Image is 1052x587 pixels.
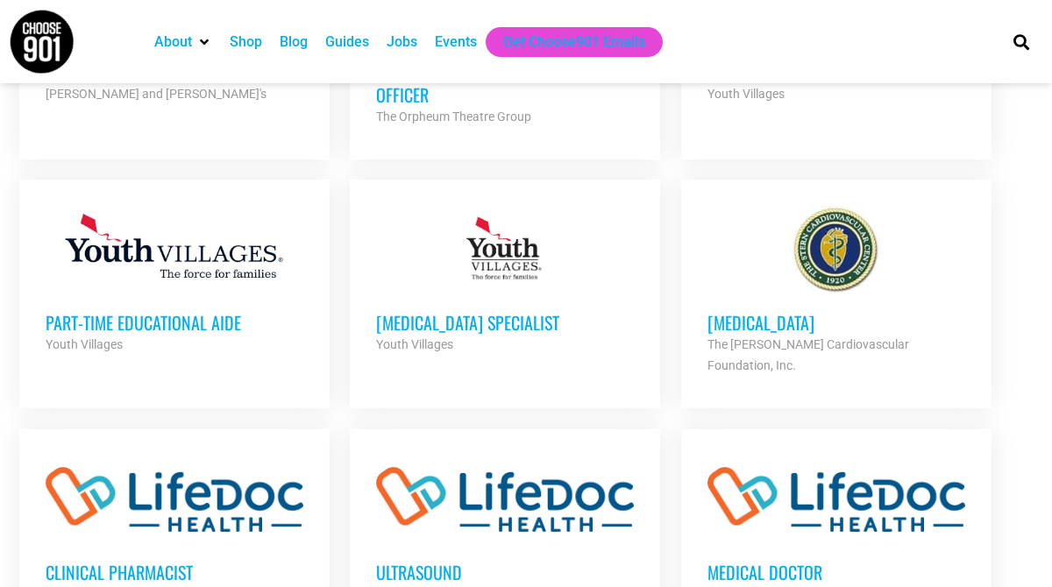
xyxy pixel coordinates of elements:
a: Shop [230,32,262,53]
strong: Youth Villages [46,337,123,351]
a: Get Choose901 Emails [503,32,645,53]
a: Blog [280,32,308,53]
a: About [154,32,192,53]
div: Search [1007,27,1036,56]
strong: Youth Villages [707,87,785,101]
h3: [MEDICAL_DATA] Specialist [376,311,634,334]
strong: The [PERSON_NAME] Cardiovascular Foundation, Inc. [707,337,909,372]
a: Events [435,32,477,53]
h3: Medical Doctor [707,561,965,583]
strong: Youth Villages [376,337,453,351]
div: About [146,27,221,57]
a: Jobs [387,32,417,53]
strong: [PERSON_NAME] and [PERSON_NAME]'s [46,87,267,101]
strong: The Orpheum Theatre Group [376,110,531,124]
h3: Clinical Pharmacist [46,561,303,583]
h3: Part-Time Educational Aide [46,311,303,334]
a: Part-Time Educational Aide Youth Villages [19,180,330,381]
h3: [MEDICAL_DATA] [707,311,965,334]
a: [MEDICAL_DATA] The [PERSON_NAME] Cardiovascular Foundation, Inc. [681,180,992,402]
nav: Main nav [146,27,984,57]
a: Guides [325,32,369,53]
a: [MEDICAL_DATA] Specialist Youth Villages [350,180,660,381]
